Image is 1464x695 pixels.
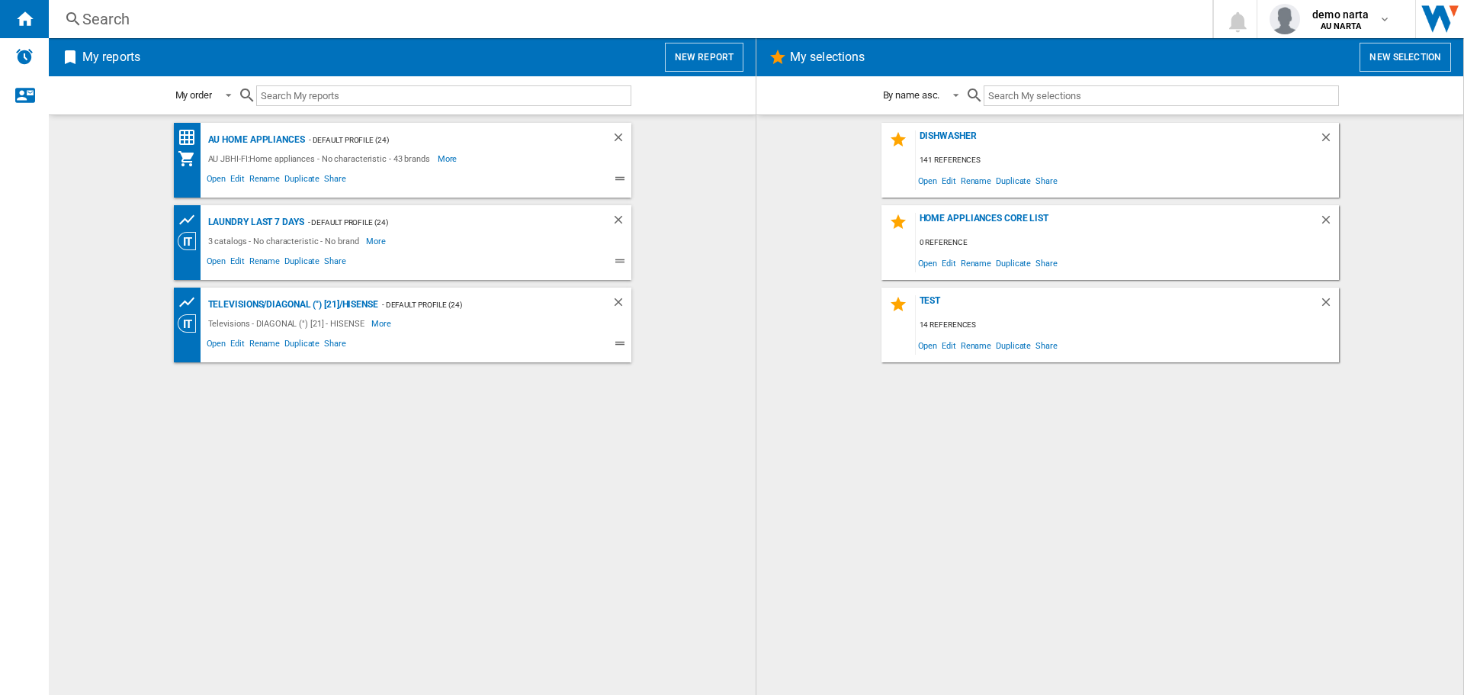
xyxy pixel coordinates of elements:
div: Delete [612,213,631,232]
div: Price Matrix [178,128,204,147]
span: Share [1033,253,1060,273]
div: - Default profile (24) [304,213,581,232]
div: Delete [1319,213,1339,233]
div: AU JBHI-FI:Home appliances - No characteristic - 43 brands [204,150,438,168]
span: demo narta [1312,7,1369,22]
span: More [366,232,388,250]
img: alerts-logo.svg [15,47,34,66]
div: 0 reference [916,233,1339,253]
span: More [438,150,460,168]
span: Share [322,172,348,190]
span: Edit [939,253,958,273]
input: Search My selections [984,85,1338,106]
b: AU NARTA [1321,21,1361,31]
div: Televisions/DIAGONAL (") [21]/HISENSE [204,295,378,314]
span: Edit [228,336,247,355]
div: Delete [612,130,631,150]
span: Share [1033,170,1060,191]
span: Edit [228,254,247,272]
span: Rename [958,170,994,191]
span: Rename [247,254,282,272]
span: More [371,314,393,333]
span: Open [204,254,229,272]
div: Category View [178,232,204,250]
button: New report [665,43,743,72]
div: 14 references [916,316,1339,335]
div: Laundry Last 7 days [204,213,304,232]
div: Home Appliances core list [916,213,1319,233]
span: Open [916,253,940,273]
div: Product prices grid [178,211,204,230]
span: Rename [958,335,994,356]
span: Duplicate [282,254,322,272]
span: Edit [939,335,958,356]
div: 3 catalogs - No characteristic - No brand [204,232,367,250]
span: Duplicate [994,170,1033,191]
h2: My reports [79,43,143,72]
span: Duplicate [994,335,1033,356]
input: Search My reports [256,85,631,106]
div: Delete [1319,295,1339,316]
span: Duplicate [282,336,322,355]
span: Open [916,335,940,356]
span: Share [322,254,348,272]
span: Rename [247,336,282,355]
span: Edit [939,170,958,191]
span: Rename [247,172,282,190]
div: - Default profile (24) [378,295,581,314]
button: New selection [1360,43,1451,72]
img: profile.jpg [1270,4,1300,34]
span: Duplicate [282,172,322,190]
div: My order [175,89,212,101]
span: Open [204,336,229,355]
span: Open [916,170,940,191]
span: Share [1033,335,1060,356]
div: Delete [612,295,631,314]
div: Delete [1319,130,1339,151]
div: Category View [178,314,204,333]
span: Edit [228,172,247,190]
div: By name asc. [883,89,940,101]
div: Televisions - DIAGONAL (") [21] - HISENSE [204,314,372,333]
div: Product prices grid [178,293,204,312]
div: Search [82,8,1173,30]
div: - Default profile (24) [305,130,581,150]
div: My Assortment [178,150,204,168]
span: Open [204,172,229,190]
span: Rename [958,253,994,273]
div: 141 references [916,151,1339,170]
div: dishwasher [916,130,1319,151]
h2: My selections [787,43,868,72]
span: Duplicate [994,253,1033,273]
div: AU Home Appliances [204,130,305,150]
div: test [916,295,1319,316]
span: Share [322,336,348,355]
